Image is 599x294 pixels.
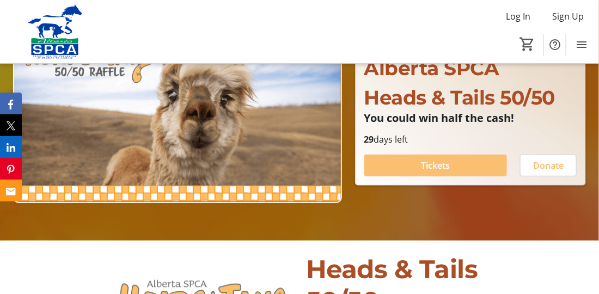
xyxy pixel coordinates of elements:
[520,155,577,176] button: Donate
[544,34,566,56] button: Help
[364,155,507,176] button: Tickets
[364,133,374,145] span: 29
[421,159,450,172] span: Tickets
[506,10,530,23] span: Log In
[7,4,103,59] img: Alberta SPCA's Logo
[364,85,555,109] span: Heads & Tails 50/50
[497,8,539,25] button: Log In
[517,34,537,54] button: Cart
[364,133,577,146] p: days left
[552,10,584,23] span: Sign Up
[533,159,564,172] span: Donate
[571,34,592,56] button: Menu
[13,18,342,203] img: Campaign CTA Media Photo
[543,8,592,25] button: Sign Up
[364,112,577,124] p: You could win half the cash!
[364,56,499,80] span: Alberta SPCA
